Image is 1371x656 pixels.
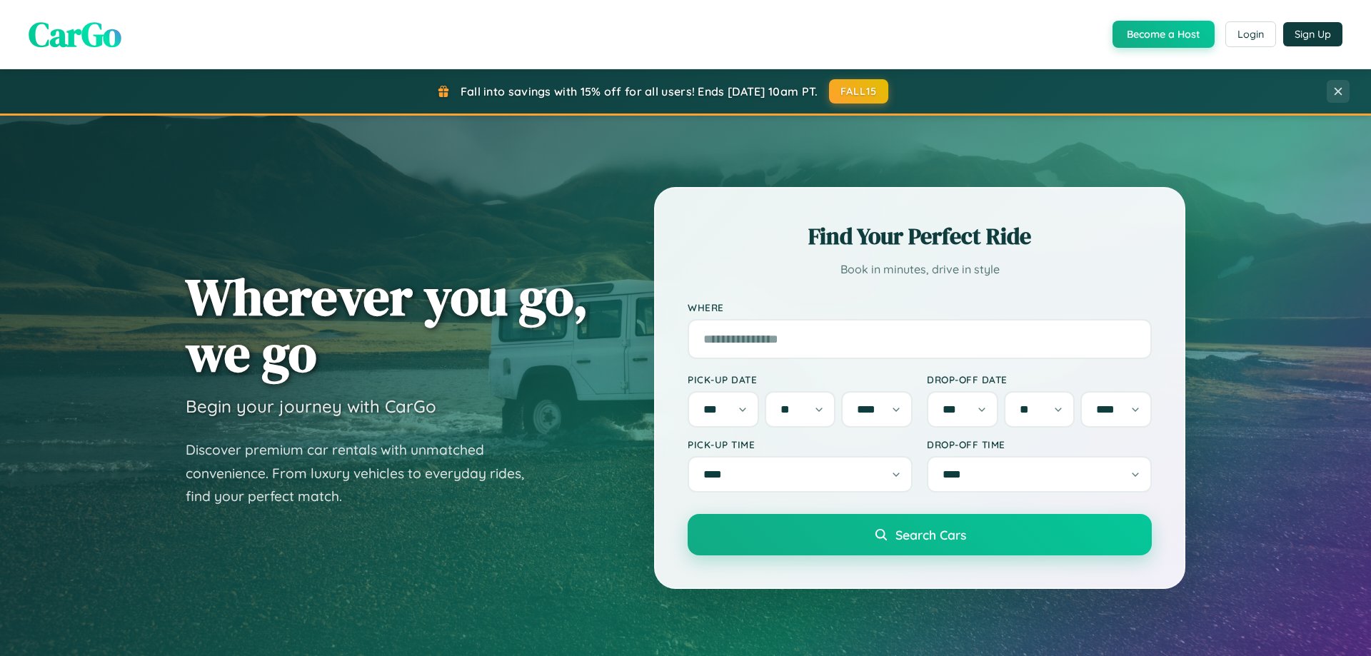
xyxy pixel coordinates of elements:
span: CarGo [29,11,121,58]
h3: Begin your journey with CarGo [186,395,436,417]
label: Where [688,301,1152,313]
label: Drop-off Date [927,373,1152,385]
button: Login [1225,21,1276,47]
label: Drop-off Time [927,438,1152,450]
button: Search Cars [688,514,1152,555]
h1: Wherever you go, we go [186,268,588,381]
label: Pick-up Time [688,438,913,450]
span: Fall into savings with 15% off for all users! Ends [DATE] 10am PT. [461,84,818,99]
p: Discover premium car rentals with unmatched convenience. From luxury vehicles to everyday rides, ... [186,438,543,508]
button: Sign Up [1283,22,1342,46]
span: Search Cars [895,527,966,543]
p: Book in minutes, drive in style [688,259,1152,280]
h2: Find Your Perfect Ride [688,221,1152,252]
label: Pick-up Date [688,373,913,385]
button: Become a Host [1113,21,1215,48]
button: FALL15 [829,79,889,104]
